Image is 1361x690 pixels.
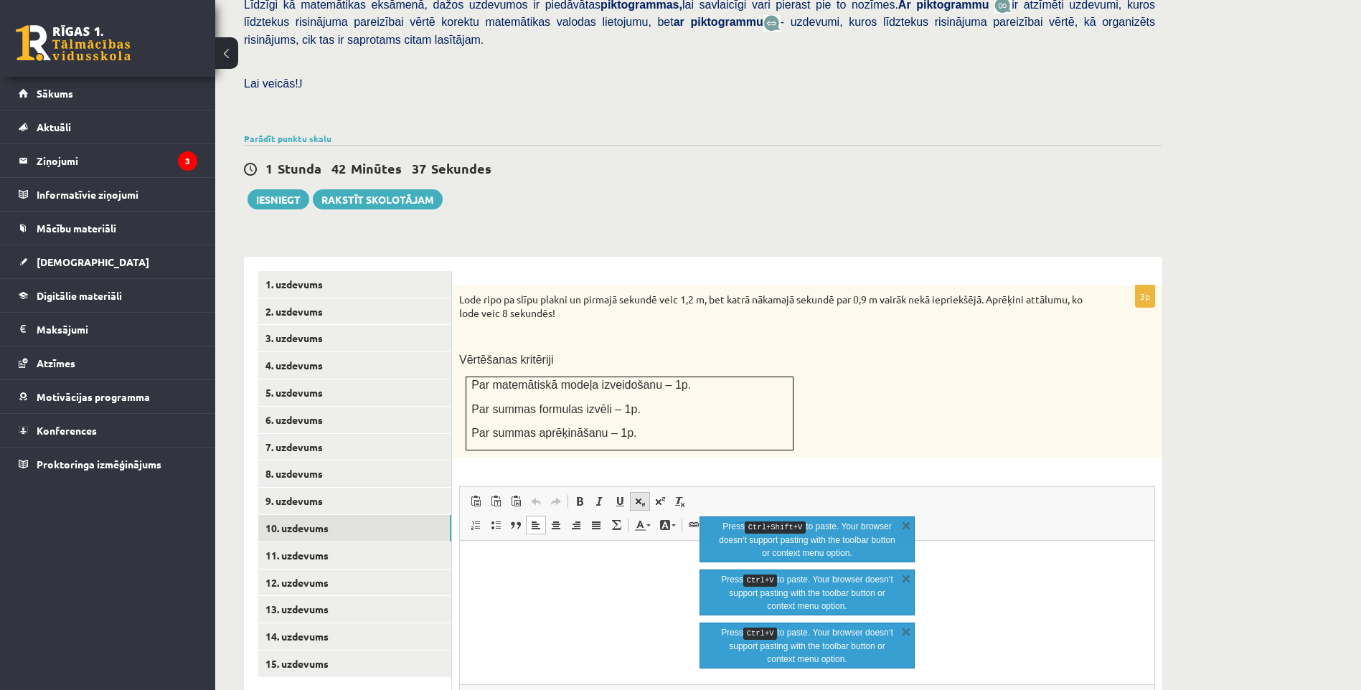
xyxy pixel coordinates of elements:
[590,492,610,511] a: Italic (Ctrl+I)
[178,151,197,171] i: 3
[258,352,451,379] a: 4. uzdevums
[37,87,73,100] span: Sākums
[412,160,426,176] span: 37
[717,520,898,559] p: Press to paste. Your browser doesn‘t support pasting with the toolbar button or context menu option.
[19,212,197,245] a: Mācību materiāli
[258,570,451,596] a: 12. uzdevums
[258,298,451,325] a: 2. uzdevums
[743,575,777,587] kbd: Ctrl+V
[526,492,546,511] a: Undo (Ctrl+Z)
[700,516,915,562] div: info
[244,77,298,90] span: Lai veicās!
[258,488,451,514] a: 9. uzdevums
[650,492,670,511] a: Superscript
[546,492,566,511] a: Redo (Ctrl+Y)
[743,628,777,640] kbd: Ctrl+V
[486,516,506,534] a: Insert/Remove Bulleted List
[459,354,554,366] span: Vērtēšanas kritēriji
[546,516,566,534] a: Center
[258,542,451,569] a: 11. uzdevums
[258,271,451,298] a: 1. uzdevums
[258,434,451,460] a: 7. uzdevums
[37,178,197,211] legend: Informatīvie ziņojumi
[610,492,630,511] a: Underline (Ctrl+U)
[16,25,131,61] a: Rīgas 1. Tālmācības vidusskola
[460,541,1154,684] iframe: Editor, wiswyg-editor-user-answer-47024775445360
[431,160,491,176] span: Sekundes
[37,255,149,268] span: [DEMOGRAPHIC_DATA]
[258,515,451,542] a: 10. uzdevums
[258,325,451,351] a: 3. uzdevums
[37,289,122,302] span: Digitālie materiāli
[37,222,116,235] span: Mācību materiāli
[37,356,75,369] span: Atzīmes
[258,596,451,623] a: 13. uzdevums
[313,189,443,209] a: Rakstīt skolotājam
[471,403,641,415] span: Par summas formulas izvēli – 1p.
[745,521,806,534] kbd: Ctrl+Shift+V
[526,516,546,534] a: Align Left
[351,160,402,176] span: Minūtes
[466,516,486,534] a: Insert/Remove Numbered List
[630,492,650,511] a: Subscript
[670,492,690,511] a: Remove Format
[506,516,526,534] a: Block Quote
[471,379,691,391] span: Par matemātiskā modeļa izveidošanu – 1p.
[19,346,197,379] a: Atzīmes
[674,16,763,28] b: ar piktogrammu
[19,448,197,481] a: Proktoringa izmēģinājums
[19,414,197,447] a: Konferences
[258,407,451,433] a: 6. uzdevums
[717,626,898,666] p: Press to paste. Your browser doesn‘t support pasting with the toolbar button or context menu option.
[258,651,451,677] a: 15. uzdevums
[331,160,346,176] span: 42
[258,379,451,406] a: 5. uzdevums
[37,390,150,403] span: Motivācijas programma
[19,380,197,413] a: Motivācijas programma
[19,110,197,143] a: Aktuāli
[700,623,915,668] div: info
[1135,285,1155,308] p: 3p
[19,279,197,312] a: Digitālie materiāli
[19,245,197,278] a: [DEMOGRAPHIC_DATA]
[630,516,655,534] a: Text Color
[19,144,197,177] a: Ziņojumi3
[37,313,197,346] legend: Maksājumi
[258,460,451,487] a: 8. uzdevums
[37,120,71,133] span: Aktuāli
[700,570,915,615] div: info
[19,77,197,110] a: Sākums
[684,516,704,534] a: Link (Ctrl+K)
[566,516,586,534] a: Align Right
[248,189,309,209] button: Iesniegt
[19,313,197,346] a: Maksājumi
[763,15,781,32] img: wKvN42sLe3LLwAAAABJRU5ErkJggg==
[37,424,97,437] span: Konferences
[19,178,197,211] a: Informatīvie ziņojumi
[459,293,1083,321] p: Lode ripo pa slīpu plakni un pirmajā sekundē veic 1,2 m, bet katrā nākamajā sekundē par 0,9 m vai...
[37,458,161,471] span: Proktoringa izmēģinājums
[278,160,321,176] span: Stunda
[244,133,331,144] a: Parādīt punktu skalu
[655,516,680,534] a: Background Color
[37,144,197,177] legend: Ziņojumi
[466,492,486,511] a: Paste (Ctrl+V)
[265,160,273,176] span: 1
[471,427,636,439] span: Par summas aprēķināšanu – 1p.
[506,492,526,511] a: Paste from Word
[258,623,451,650] a: 14. uzdevums
[244,16,1155,45] span: - uzdevumi, kuros līdztekus risinājuma pareizībai vērtē, kā organizēts risinājums, cik tas ir sap...
[586,516,606,534] a: Justify
[606,516,626,534] a: Math
[298,77,303,90] span: J
[486,492,506,511] a: Paste as plain text (Ctrl+Shift+V)
[899,518,913,532] a: Close
[899,571,913,585] a: Close
[899,624,913,638] a: Close
[570,492,590,511] a: Bold (Ctrl+B)
[717,573,898,613] p: Press to paste. Your browser doesn‘t support pasting with the toolbar button or context menu option.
